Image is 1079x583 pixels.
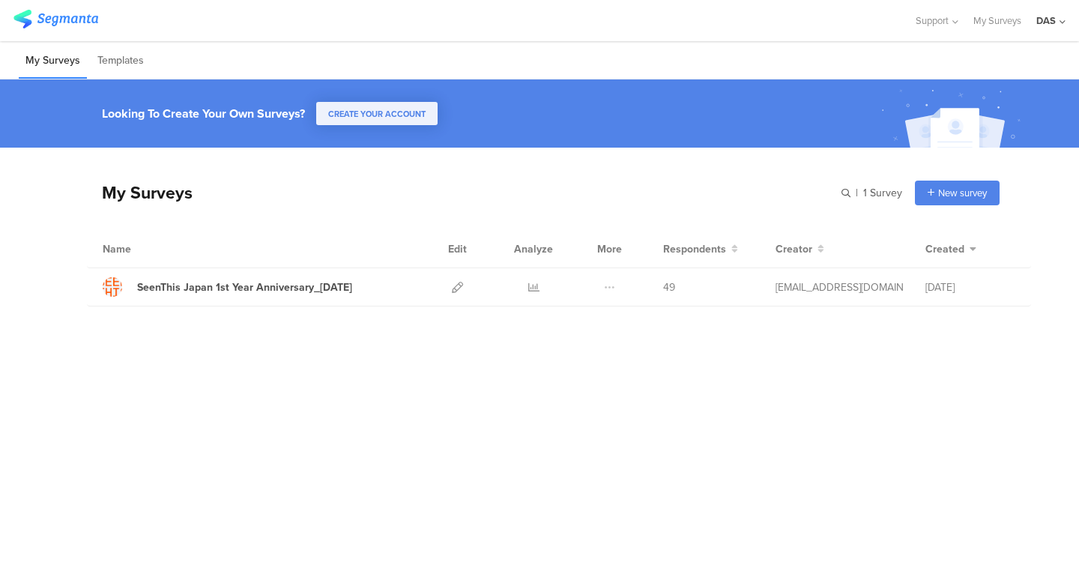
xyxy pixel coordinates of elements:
span: Creator [776,241,812,257]
button: Created [925,241,976,257]
span: CREATE YOUR ACCOUNT [328,108,426,120]
div: Name [103,241,193,257]
span: Respondents [663,241,726,257]
li: My Surveys [19,43,87,79]
button: Respondents [663,241,738,257]
span: 1 Survey [863,185,902,201]
span: Created [925,241,964,257]
div: [DATE] [925,280,1015,295]
li: Templates [91,43,151,79]
a: SeenThis Japan 1st Year Anniversary_[DATE] [103,277,352,297]
div: Edit [441,230,474,268]
div: t.udagawa@accelerators.jp [776,280,903,295]
span: Support [916,13,949,28]
div: Looking To Create Your Own Surveys? [102,105,305,122]
div: Analyze [511,230,556,268]
button: CREATE YOUR ACCOUNT [316,102,438,125]
span: | [853,185,860,201]
span: 49 [663,280,675,295]
div: My Surveys [87,180,193,205]
img: create_account_image.svg [876,84,1030,152]
span: New survey [938,186,987,200]
button: Creator [776,241,824,257]
div: More [593,230,626,268]
img: segmanta logo [13,10,98,28]
div: SeenThis Japan 1st Year Anniversary_9/10/2025 [137,280,352,295]
div: DAS [1036,13,1056,28]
